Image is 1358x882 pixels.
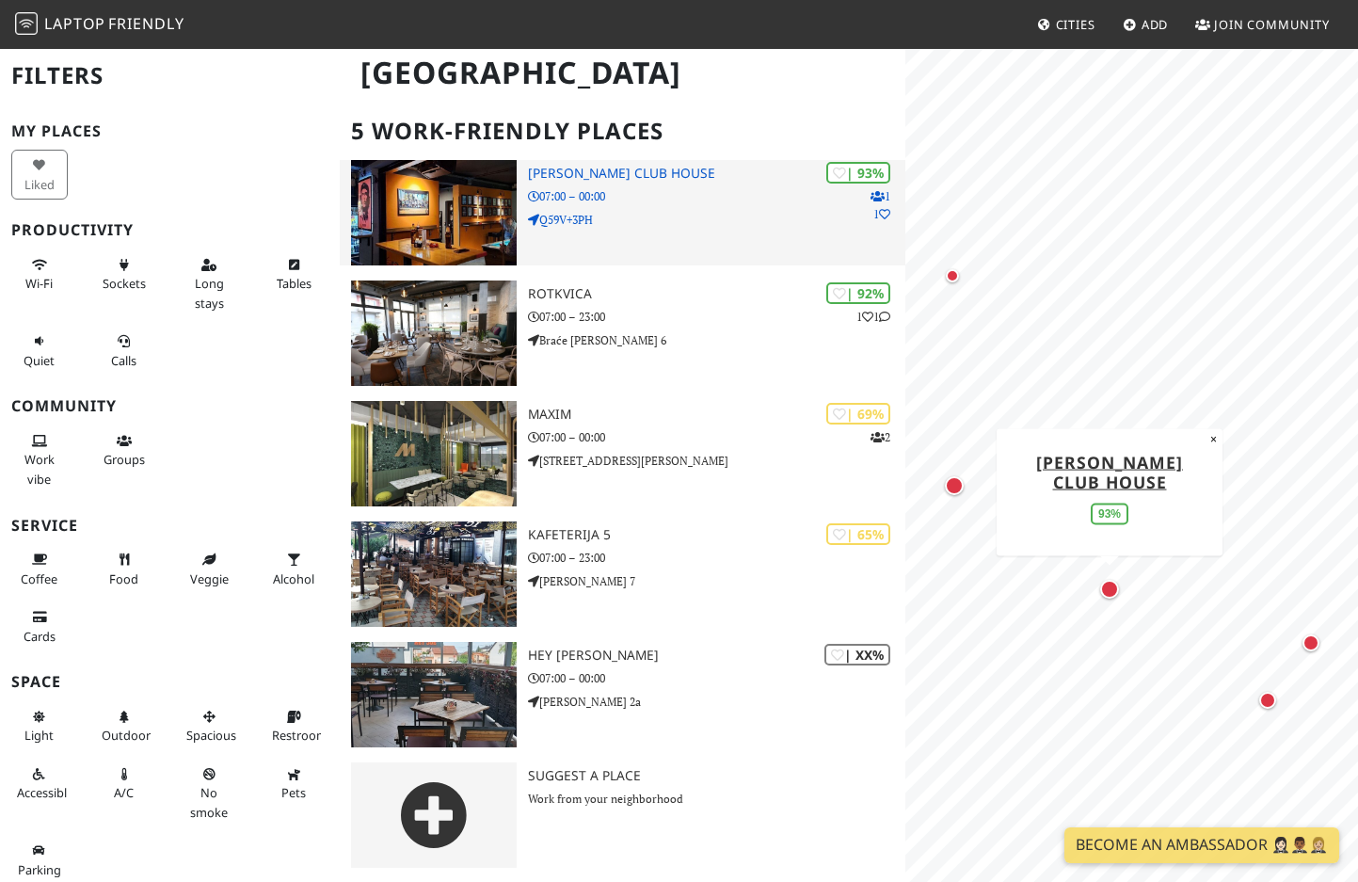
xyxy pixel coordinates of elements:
[528,527,905,543] h3: Kafeterija 5
[24,352,55,369] span: Quiet
[528,308,905,326] p: 07:00 – 23:00
[528,211,905,229] p: Q59V+3PH
[824,644,890,666] div: | XX%
[528,166,905,182] h3: [PERSON_NAME] Club House
[272,727,328,744] span: Restroom
[826,162,890,184] div: | 93%
[25,275,53,292] span: Stable Wi-Fi
[96,544,152,594] button: Food
[340,642,905,747] a: Hey Joe | XX% Hey [PERSON_NAME] 07:00 – 00:00 [PERSON_NAME] 2a
[190,784,228,820] span: Smoke free
[1214,16,1330,33] span: Join Community
[266,249,323,299] button: Tables
[108,13,184,34] span: Friendly
[1205,428,1222,449] button: Close popup
[528,572,905,590] p: [PERSON_NAME] 7
[528,648,905,664] h3: Hey [PERSON_NAME]
[111,352,136,369] span: Video/audio calls
[528,187,905,205] p: 07:00 – 00:00
[266,759,323,809] button: Pets
[11,601,68,651] button: Cards
[11,397,328,415] h3: Community
[871,428,890,446] p: 2
[1030,8,1103,41] a: Cities
[11,326,68,376] button: Quiet
[1091,503,1128,524] div: 93%
[11,544,68,594] button: Coffee
[1064,827,1339,863] a: Become an Ambassador 🤵🏻‍♀️🤵🏾‍♂️🤵🏼‍♀️
[826,523,890,545] div: | 65%
[96,326,152,376] button: Calls
[1188,8,1337,41] a: Join Community
[281,784,306,801] span: Pet friendly
[103,275,146,292] span: Power sockets
[11,425,68,494] button: Work vibe
[181,249,237,318] button: Long stays
[340,762,905,868] a: Suggest a Place Work from your neighborhood
[528,286,905,302] h3: Rotkvica
[941,473,967,499] div: Map marker
[11,673,328,691] h3: Space
[277,275,312,292] span: Work-friendly tables
[528,428,905,446] p: 07:00 – 00:00
[351,642,517,747] img: Hey Joe
[528,669,905,687] p: 07:00 – 00:00
[18,861,61,878] span: Parking
[351,401,517,506] img: Maxim
[1299,631,1323,655] div: Map marker
[104,451,145,468] span: Group tables
[44,13,105,34] span: Laptop
[528,549,905,567] p: 07:00 – 23:00
[856,308,890,326] p: 1 1
[351,521,517,627] img: Kafeterija 5
[528,790,905,808] p: Work from your neighborhood
[528,407,905,423] h3: Maxim
[1096,576,1123,602] div: Map marker
[345,47,902,99] h1: [GEOGRAPHIC_DATA]
[1036,450,1183,492] a: [PERSON_NAME] Club House
[109,570,138,587] span: Food
[941,265,964,287] div: Map marker
[351,762,517,868] img: gray-place-d2bdb4477600e061c01bd816cc0f2ef0cfcb1ca9e3ad78868dd16fb2af073a21.png
[11,701,68,751] button: Light
[11,47,328,104] h2: Filters
[826,403,890,425] div: | 69%
[186,727,236,744] span: Spacious
[96,425,152,475] button: Groups
[266,544,323,594] button: Alcohol
[190,570,229,587] span: Veggie
[528,331,905,349] p: Braće [PERSON_NAME] 6
[181,759,237,827] button: No smoke
[1056,16,1095,33] span: Cities
[15,12,38,35] img: LaptopFriendly
[266,701,323,751] button: Restroom
[96,701,152,751] button: Outdoor
[195,275,224,311] span: Long stays
[11,517,328,535] h3: Service
[340,401,905,506] a: Maxim | 69% 2 Maxim 07:00 – 00:00 [STREET_ADDRESS][PERSON_NAME]
[181,701,237,751] button: Spacious
[114,784,134,801] span: Air conditioned
[96,249,152,299] button: Sockets
[351,160,517,265] img: MK ISTOK Club House
[11,122,328,140] h3: My Places
[24,628,56,645] span: Credit cards
[340,281,905,386] a: Rotkvica | 92% 11 Rotkvica 07:00 – 23:00 Braće [PERSON_NAME] 6
[1142,16,1169,33] span: Add
[871,187,890,223] p: 1 1
[340,521,905,627] a: Kafeterija 5 | 65% Kafeterija 5 07:00 – 23:00 [PERSON_NAME] 7
[24,727,54,744] span: Natural light
[181,544,237,594] button: Veggie
[21,570,57,587] span: Coffee
[273,570,314,587] span: Alcohol
[96,759,152,809] button: A/C
[528,768,905,784] h3: Suggest a Place
[340,160,905,265] a: MK ISTOK Club House | 93% 11 [PERSON_NAME] Club House 07:00 – 00:00 Q59V+3PH
[351,103,894,160] h2: 5 Work-Friendly Places
[17,784,73,801] span: Accessible
[15,8,184,41] a: LaptopFriendly LaptopFriendly
[11,221,328,239] h3: Productivity
[24,451,55,487] span: People working
[826,282,890,304] div: | 92%
[1115,8,1176,41] a: Add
